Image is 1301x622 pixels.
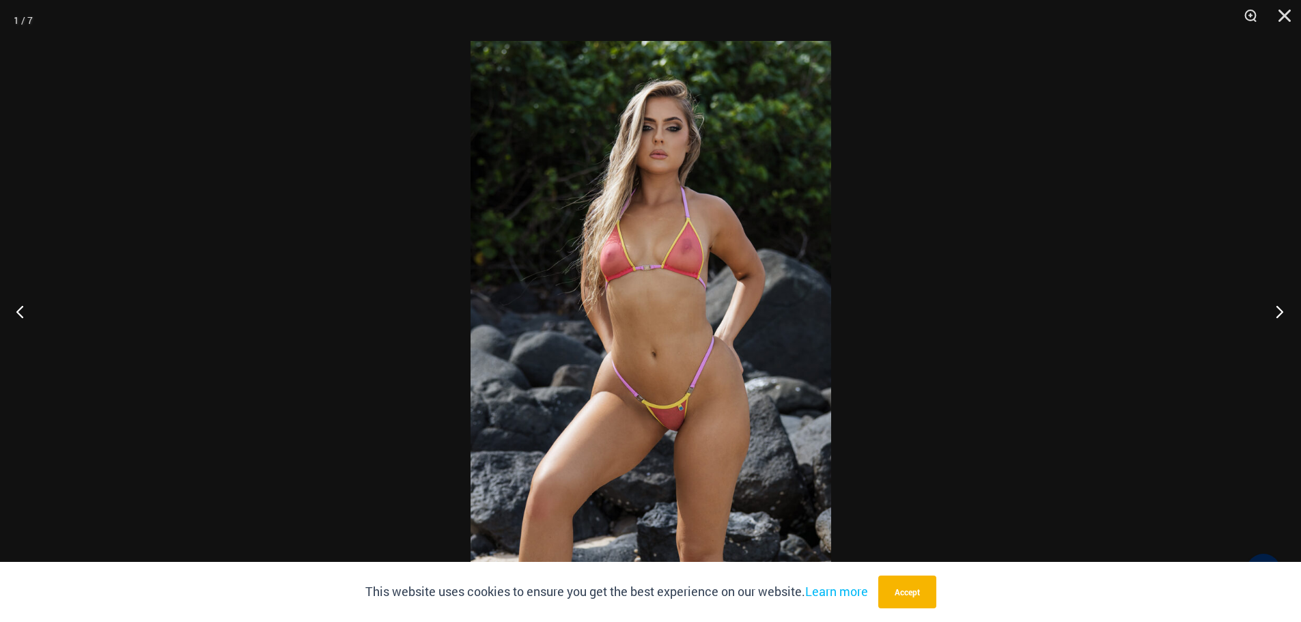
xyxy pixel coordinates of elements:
[805,583,868,599] a: Learn more
[365,582,868,602] p: This website uses cookies to ensure you get the best experience on our website.
[14,10,33,31] div: 1 / 7
[878,576,936,608] button: Accept
[1250,277,1301,345] button: Next
[471,41,831,581] img: Maya Sunkist Coral 309 Top 469 Bottom 02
